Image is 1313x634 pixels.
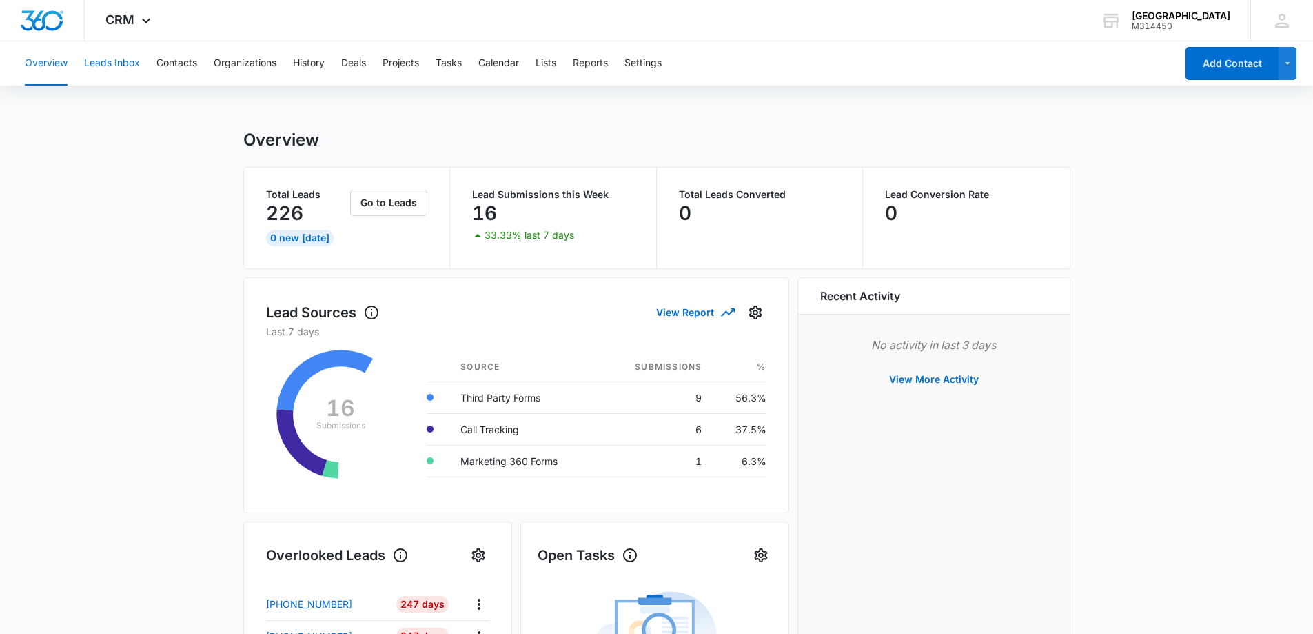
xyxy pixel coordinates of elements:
a: Go to Leads [350,197,427,208]
button: Lists [536,41,556,86]
p: 0 [885,202,897,224]
td: 6 [600,413,713,445]
button: Reports [573,41,608,86]
button: Actions [468,593,489,615]
p: Total Leads [266,190,348,199]
td: 1 [600,445,713,477]
p: 226 [266,202,303,224]
p: 0 [679,202,691,224]
div: account name [1132,10,1230,21]
div: account id [1132,21,1230,31]
h1: Open Tasks [538,545,638,566]
p: Total Leads Converted [679,190,841,199]
button: Calendar [478,41,519,86]
p: No activity in last 3 days [820,337,1048,353]
button: View Report [656,300,733,324]
h1: Overlooked Leads [266,545,409,566]
p: 33.33% last 7 days [485,230,574,240]
button: Settings [744,301,766,324]
button: Settings [750,544,772,566]
p: Lead Submissions this Week [472,190,634,199]
button: History [293,41,325,86]
button: Deals [341,41,366,86]
span: CRM [105,12,134,27]
button: Add Contact [1185,47,1279,80]
h1: Overview [243,130,319,150]
button: Overview [25,41,68,86]
button: Settings [624,41,662,86]
th: % [713,353,766,382]
button: Projects [383,41,419,86]
td: 9 [600,382,713,413]
td: 37.5% [713,413,766,445]
td: 56.3% [713,382,766,413]
button: View More Activity [875,363,993,396]
p: 16 [472,202,497,224]
button: Leads Inbox [84,41,140,86]
td: Third Party Forms [449,382,600,413]
button: Go to Leads [350,190,427,216]
h6: Recent Activity [820,288,900,304]
p: Lead Conversion Rate [885,190,1048,199]
button: Settings [467,544,489,566]
div: 247 Days [396,596,449,613]
button: Tasks [436,41,462,86]
td: Marketing 360 Forms [449,445,600,477]
td: 6.3% [713,445,766,477]
button: Organizations [214,41,276,86]
td: Call Tracking [449,413,600,445]
th: Submissions [600,353,713,382]
a: [PHONE_NUMBER] [266,597,387,611]
p: Last 7 days [266,324,766,339]
div: 0 New [DATE] [266,230,334,246]
button: Contacts [156,41,197,86]
th: Source [449,353,600,382]
h1: Lead Sources [266,302,380,323]
p: [PHONE_NUMBER] [266,597,352,611]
